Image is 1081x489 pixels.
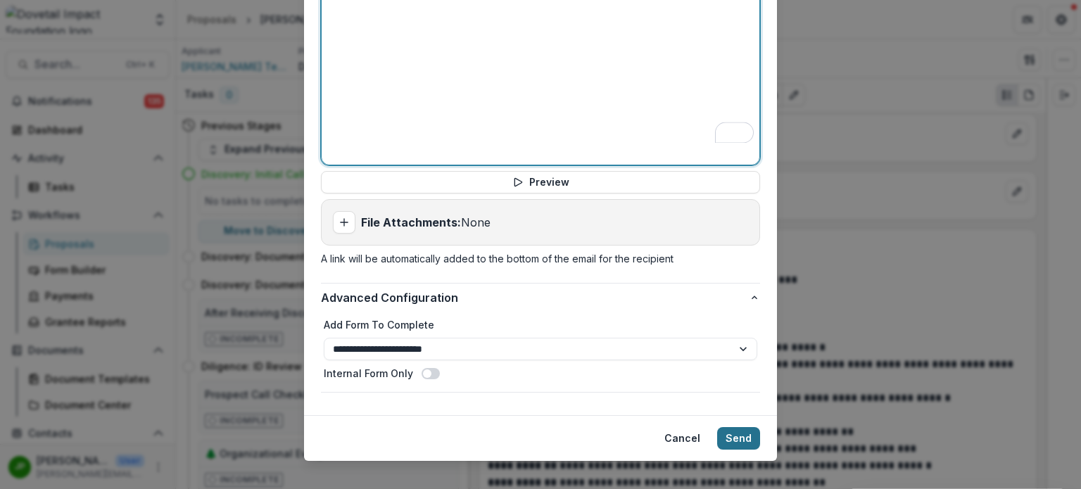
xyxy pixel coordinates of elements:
span: Advanced Configuration [321,289,749,306]
button: Advanced Configuration [321,284,760,312]
label: Add Form To Complete [324,317,757,332]
p: None [361,214,491,231]
button: Preview [321,171,760,193]
div: Advanced Configuration [321,312,760,392]
button: Cancel [656,427,709,450]
button: Add attachment [333,211,355,234]
p: A link will be automatically added to the bottom of the email for the recipient [321,251,760,266]
strong: File Attachments: [361,215,461,229]
button: Send [717,427,760,450]
label: Internal Form Only [324,366,413,381]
